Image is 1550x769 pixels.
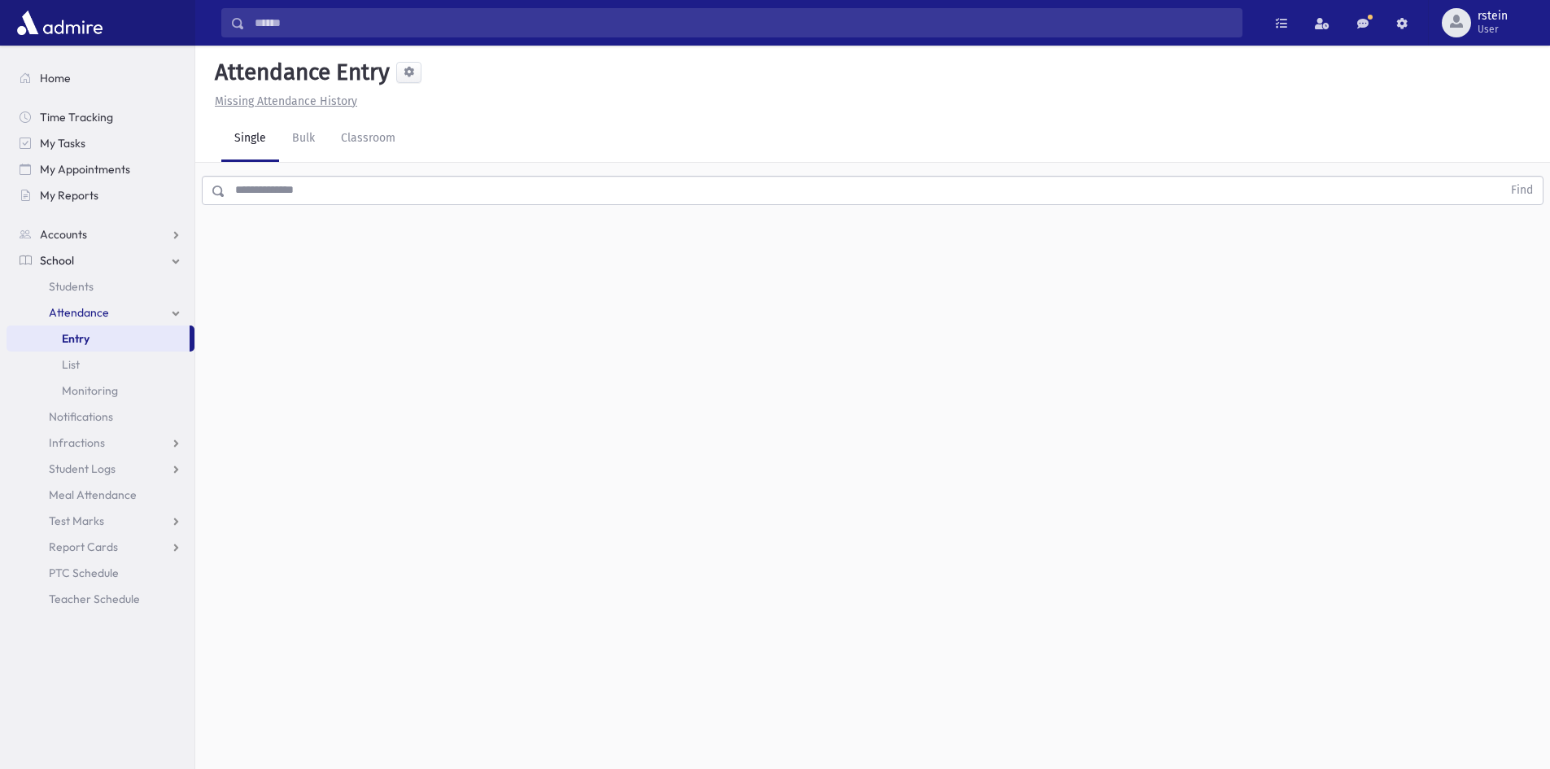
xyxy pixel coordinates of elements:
span: Notifications [49,409,113,424]
button: Find [1501,177,1543,204]
span: Monitoring [62,383,118,398]
a: Teacher Schedule [7,586,194,612]
span: User [1478,23,1508,36]
span: Meal Attendance [49,487,137,502]
span: Home [40,71,71,85]
span: My Tasks [40,136,85,151]
a: Meal Attendance [7,482,194,508]
span: Test Marks [49,513,104,528]
span: Student Logs [49,461,116,476]
a: Students [7,273,194,299]
span: School [40,253,74,268]
span: Entry [62,331,90,346]
input: Search [245,8,1242,37]
img: AdmirePro [13,7,107,39]
a: Missing Attendance History [208,94,357,108]
span: List [62,357,80,372]
a: Time Tracking [7,104,194,130]
a: Single [221,116,279,162]
span: Attendance [49,305,109,320]
a: List [7,352,194,378]
a: Accounts [7,221,194,247]
a: My Reports [7,182,194,208]
span: Infractions [49,435,105,450]
a: School [7,247,194,273]
span: Students [49,279,94,294]
a: Infractions [7,430,194,456]
a: Entry [7,326,190,352]
a: PTC Schedule [7,560,194,586]
span: My Reports [40,188,98,203]
u: Missing Attendance History [215,94,357,108]
a: Notifications [7,404,194,430]
span: rstein [1478,10,1508,23]
span: PTC Schedule [49,566,119,580]
span: Teacher Schedule [49,592,140,606]
a: Attendance [7,299,194,326]
a: Bulk [279,116,328,162]
span: Time Tracking [40,110,113,125]
a: Report Cards [7,534,194,560]
a: Home [7,65,194,91]
a: My Appointments [7,156,194,182]
a: Test Marks [7,508,194,534]
a: My Tasks [7,130,194,156]
a: Classroom [328,116,408,162]
span: Accounts [40,227,87,242]
h5: Attendance Entry [208,59,390,86]
a: Student Logs [7,456,194,482]
a: Monitoring [7,378,194,404]
span: Report Cards [49,540,118,554]
span: My Appointments [40,162,130,177]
